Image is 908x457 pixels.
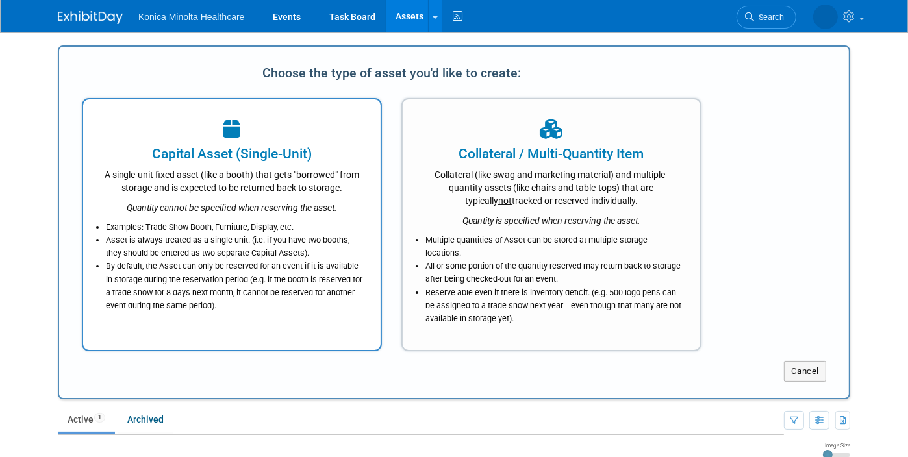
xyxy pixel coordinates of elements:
[138,12,244,22] span: Konica Minolta Healthcare
[813,5,838,29] img: Annette O'Mahoney
[419,144,684,164] div: Collateral / Multi-Quantity Item
[58,407,115,432] a: Active1
[823,441,850,449] div: Image Size
[425,286,684,325] li: Reserve-able even if there is inventory deficit. (e.g. 500 logo pens can be assigned to a trade s...
[784,361,826,382] button: Cancel
[94,413,105,423] span: 1
[462,216,640,226] i: Quantity is specified when reserving the asset.
[106,260,364,312] li: By default, the Asset can only be reserved for an event if it is available in storage during the ...
[425,260,684,286] li: All or some portion of the quantity reserved may return back to storage after being checked-out f...
[127,203,337,213] i: Quantity cannot be specified when reserving the asset.
[737,6,796,29] a: Search
[754,12,784,22] span: Search
[99,144,364,164] div: Capital Asset (Single-Unit)
[106,234,364,260] li: Asset is always treated as a single unit. (i.e. if you have two booths, they should be entered as...
[82,60,701,85] div: Choose the type of asset you'd like to create:
[99,164,364,194] div: A single-unit fixed asset (like a booth) that gets "borrowed" from storage and is expected to be ...
[118,407,173,432] a: Archived
[106,221,364,234] li: Examples: Trade Show Booth, Furniture, Display, etc.
[425,234,684,260] li: Multiple quantities of Asset can be stored at multiple storage locations.
[498,195,512,206] span: not
[419,164,684,207] div: Collateral (like swag and marketing material) and multiple-quantity assets (like chairs and table...
[58,11,123,24] img: ExhibitDay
